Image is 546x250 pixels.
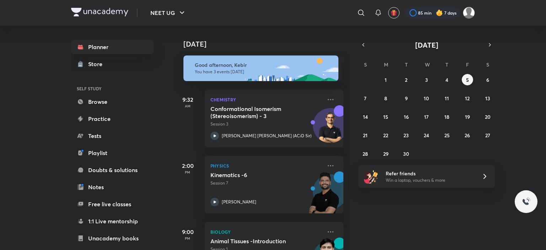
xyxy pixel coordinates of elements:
[522,197,530,206] img: ttu
[424,132,429,139] abbr: September 24, 2025
[360,129,371,141] button: September 21, 2025
[485,95,490,102] abbr: September 13, 2025
[380,111,391,122] button: September 15, 2025
[482,111,493,122] button: September 20, 2025
[405,61,408,68] abbr: Tuesday
[71,8,128,18] a: Company Logo
[71,146,154,160] a: Playlist
[173,228,202,236] h5: 9:00
[71,8,128,16] img: Company Logo
[401,148,412,159] button: September 30, 2025
[360,148,371,159] button: September 28, 2025
[364,169,378,183] img: referral
[210,238,299,245] h5: Animal Tissues -Introduction
[425,76,428,83] abbr: September 3, 2025
[222,133,311,139] p: [PERSON_NAME] [PERSON_NAME] (ACiD Sir)
[386,170,473,177] h6: Refer friends
[465,95,470,102] abbr: September 12, 2025
[441,111,453,122] button: September 18, 2025
[222,199,256,205] p: [PERSON_NAME]
[421,111,432,122] button: September 17, 2025
[424,113,429,120] abbr: September 17, 2025
[485,132,490,139] abbr: September 27, 2025
[173,95,202,104] h5: 9:32
[482,74,493,85] button: September 6, 2025
[380,74,391,85] button: September 1, 2025
[313,112,347,146] img: Avatar
[482,129,493,141] button: September 27, 2025
[195,69,332,75] p: You have 3 events [DATE]
[210,95,322,104] p: Chemistry
[384,95,387,102] abbr: September 8, 2025
[363,150,368,157] abbr: September 28, 2025
[173,104,202,108] p: AM
[462,111,473,122] button: September 19, 2025
[486,76,489,83] abbr: September 6, 2025
[210,121,322,127] p: Session 3
[486,61,489,68] abbr: Saturday
[403,132,409,139] abbr: September 23, 2025
[71,95,154,109] a: Browse
[71,231,154,245] a: Unacademy books
[383,150,389,157] abbr: September 29, 2025
[210,171,299,179] h5: Kinematics -6
[210,228,322,236] p: Biology
[360,111,371,122] button: September 14, 2025
[465,113,470,120] abbr: September 19, 2025
[445,61,448,68] abbr: Thursday
[210,105,299,119] h5: Conformational Isomerism (Stereoisomerism) - 3
[424,95,429,102] abbr: September 10, 2025
[173,161,202,170] h5: 2:00
[146,6,191,20] button: NEET UG
[445,76,448,83] abbr: September 4, 2025
[405,76,407,83] abbr: September 2, 2025
[415,40,438,50] span: [DATE]
[71,112,154,126] a: Practice
[380,129,391,141] button: September 22, 2025
[403,150,409,157] abbr: September 30, 2025
[421,92,432,104] button: September 10, 2025
[183,55,338,81] img: afternoon
[462,74,473,85] button: September 5, 2025
[383,113,388,120] abbr: September 15, 2025
[210,161,322,170] p: Physics
[386,177,473,183] p: Win a laptop, vouchers & more
[405,95,408,102] abbr: September 9, 2025
[463,7,475,19] img: Kebir Hasan Sk
[380,148,391,159] button: September 29, 2025
[71,197,154,211] a: Free live classes
[466,61,469,68] abbr: Friday
[71,180,154,194] a: Notes
[421,74,432,85] button: September 3, 2025
[485,113,491,120] abbr: September 20, 2025
[71,214,154,228] a: 1:1 Live mentorship
[391,10,397,16] img: avatar
[441,74,453,85] button: September 4, 2025
[364,61,367,68] abbr: Sunday
[71,57,154,71] a: Store
[71,129,154,143] a: Tests
[383,132,388,139] abbr: September 22, 2025
[364,95,366,102] abbr: September 7, 2025
[401,74,412,85] button: September 2, 2025
[401,111,412,122] button: September 16, 2025
[482,92,493,104] button: September 13, 2025
[444,113,449,120] abbr: September 18, 2025
[195,62,332,68] h6: Good afternoon, Kebir
[462,92,473,104] button: September 12, 2025
[466,76,469,83] abbr: September 5, 2025
[363,132,368,139] abbr: September 21, 2025
[88,60,107,68] div: Store
[304,171,343,220] img: unacademy
[401,129,412,141] button: September 23, 2025
[404,113,409,120] abbr: September 16, 2025
[173,236,202,240] p: PM
[385,76,387,83] abbr: September 1, 2025
[71,40,154,54] a: Planner
[462,129,473,141] button: September 26, 2025
[425,61,430,68] abbr: Wednesday
[363,113,368,120] abbr: September 14, 2025
[183,40,350,48] h4: [DATE]
[441,129,453,141] button: September 25, 2025
[360,92,371,104] button: September 7, 2025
